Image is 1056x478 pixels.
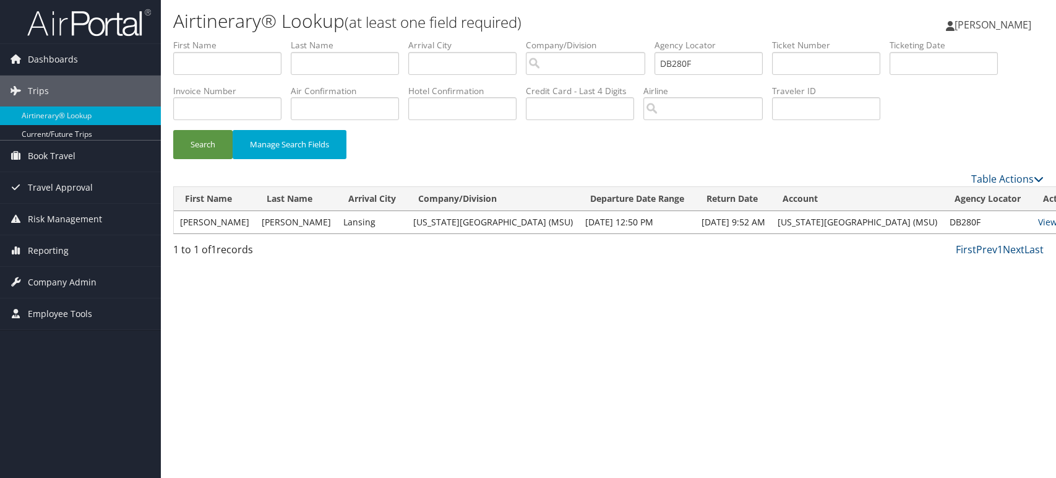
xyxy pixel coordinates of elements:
label: Traveler ID [772,85,890,97]
a: [PERSON_NAME] [946,6,1044,43]
label: Invoice Number [173,85,291,97]
a: Prev [976,243,997,256]
label: Hotel Confirmation [408,85,526,97]
span: Reporting [28,235,69,266]
td: Lansing [337,211,407,233]
span: Dashboards [28,44,78,75]
th: Departure Date Range: activate to sort column ascending [579,187,695,211]
td: [PERSON_NAME] [255,211,337,233]
td: [DATE] 9:52 AM [695,211,771,233]
label: Airline [643,85,772,97]
span: 1 [211,243,217,256]
h1: Airtinerary® Lookup [173,8,753,34]
td: DB280F [943,211,1032,233]
a: Next [1003,243,1024,256]
th: Arrival City: activate to sort column ascending [337,187,407,211]
label: Ticket Number [772,39,890,51]
label: Company/Division [526,39,655,51]
th: Last Name: activate to sort column ascending [255,187,337,211]
small: (at least one field required) [345,12,522,32]
td: [PERSON_NAME] [174,211,255,233]
th: Company/Division [407,187,579,211]
span: Trips [28,76,49,106]
a: First [956,243,976,256]
label: Arrival City [408,39,526,51]
img: airportal-logo.png [27,8,151,37]
th: First Name: activate to sort column ascending [174,187,255,211]
a: Last [1024,243,1044,256]
span: [PERSON_NAME] [955,18,1031,32]
span: Risk Management [28,204,102,235]
span: Employee Tools [28,298,92,329]
label: Air Confirmation [291,85,408,97]
span: Company Admin [28,267,97,298]
span: Travel Approval [28,172,93,203]
th: Return Date: activate to sort column ascending [695,187,771,211]
td: [US_STATE][GEOGRAPHIC_DATA] (MSU) [407,211,579,233]
button: Search [173,130,233,159]
th: Account: activate to sort column ascending [771,187,943,211]
label: Ticketing Date [890,39,1007,51]
button: Manage Search Fields [233,130,346,159]
span: Book Travel [28,141,75,172]
label: Credit Card - Last 4 Digits [526,85,643,97]
a: Table Actions [971,172,1044,186]
td: [DATE] 12:50 PM [579,211,695,233]
td: [US_STATE][GEOGRAPHIC_DATA] (MSU) [771,211,943,233]
label: Agency Locator [655,39,772,51]
a: 1 [997,243,1003,256]
label: Last Name [291,39,408,51]
label: First Name [173,39,291,51]
th: Agency Locator: activate to sort column ascending [943,187,1032,211]
div: 1 to 1 of records [173,242,377,263]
